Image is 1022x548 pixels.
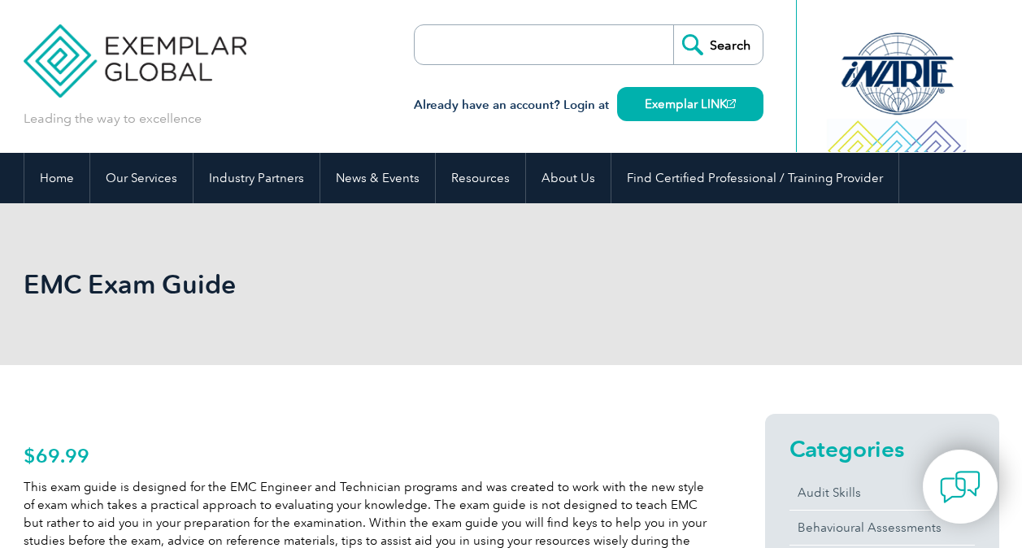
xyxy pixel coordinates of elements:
[194,153,320,203] a: Industry Partners
[320,153,435,203] a: News & Events
[526,153,611,203] a: About Us
[24,444,89,468] bdi: 69.99
[24,444,36,468] span: $
[727,99,736,108] img: open_square.png
[90,153,193,203] a: Our Services
[789,476,975,510] a: Audit Skills
[24,153,89,203] a: Home
[436,153,525,203] a: Resources
[24,268,648,300] h1: EMC Exam Guide
[617,87,763,121] a: Exemplar LINK
[940,467,981,507] img: contact-chat.png
[611,153,898,203] a: Find Certified Professional / Training Provider
[789,436,975,462] h2: Categories
[414,95,763,115] h3: Already have an account? Login at
[673,25,763,64] input: Search
[24,110,202,128] p: Leading the way to excellence
[789,511,975,545] a: Behavioural Assessments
